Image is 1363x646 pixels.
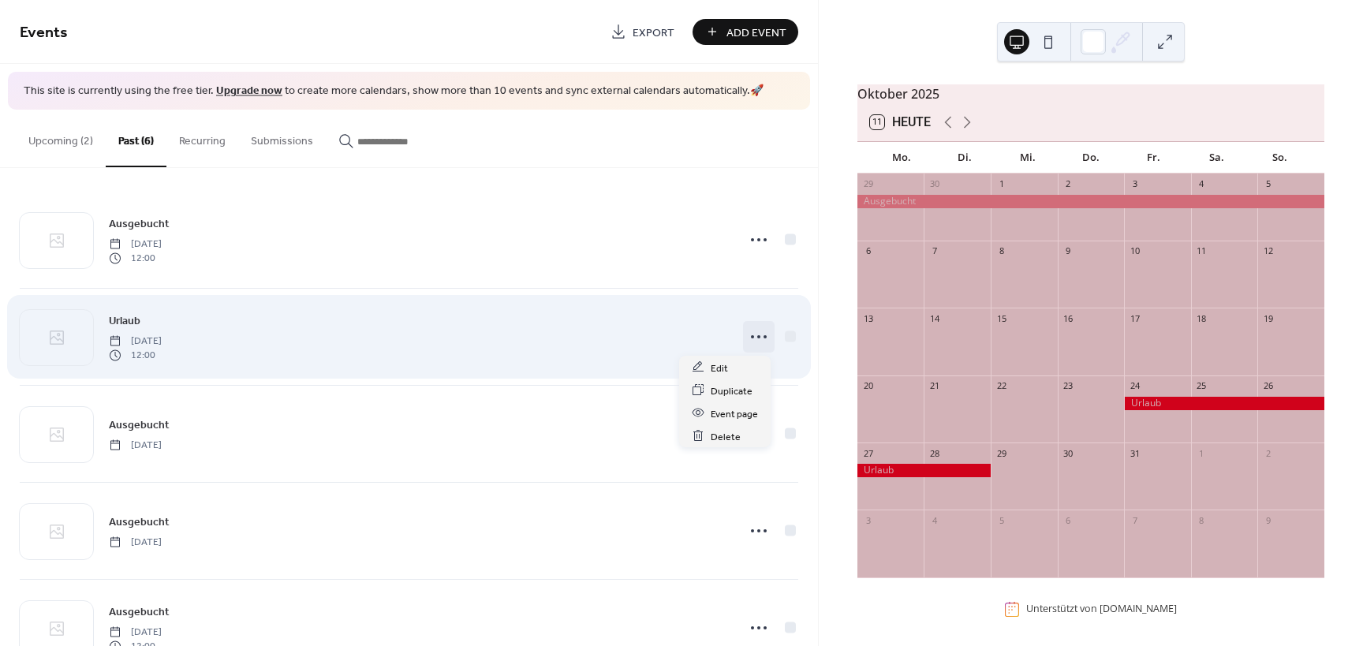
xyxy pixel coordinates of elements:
[106,110,166,167] button: Past (6)
[238,110,326,166] button: Submissions
[996,142,1059,174] div: Mi.
[1062,380,1074,392] div: 23
[995,312,1007,324] div: 15
[1196,514,1208,526] div: 8
[109,603,170,620] span: Ausgebucht
[928,380,940,392] div: 21
[995,514,1007,526] div: 5
[862,312,874,324] div: 13
[109,416,170,434] a: Ausgebucht
[109,334,162,348] span: [DATE]
[109,603,170,621] a: Ausgebucht
[1196,380,1208,392] div: 25
[109,312,140,329] span: Urlaub
[857,464,991,477] div: Urlaub
[857,195,1324,208] div: Ausgebucht
[870,142,933,174] div: Mo.
[1122,142,1186,174] div: Fr.
[24,84,764,99] span: This site is currently using the free tier. to create more calendars, show more than 10 events an...
[1186,142,1249,174] div: Sa.
[1196,312,1208,324] div: 18
[1262,312,1274,324] div: 19
[995,447,1007,459] div: 29
[1100,603,1177,616] a: [DOMAIN_NAME]
[928,245,940,257] div: 7
[1196,178,1208,190] div: 4
[1262,178,1274,190] div: 5
[726,24,786,41] span: Add Event
[599,19,686,45] a: Export
[1262,514,1274,526] div: 9
[109,625,162,639] span: [DATE]
[1262,447,1274,459] div: 2
[995,380,1007,392] div: 22
[109,215,170,232] span: Ausgebucht
[109,215,170,233] a: Ausgebucht
[633,24,674,41] span: Export
[1196,447,1208,459] div: 1
[109,312,140,330] a: Urlaub
[862,245,874,257] div: 6
[109,252,162,266] span: 12:00
[16,110,106,166] button: Upcoming (2)
[109,349,162,363] span: 12:00
[1026,603,1177,616] div: Unterstützt von
[109,535,162,549] span: [DATE]
[216,80,282,102] a: Upgrade now
[109,513,170,531] a: Ausgebucht
[711,360,728,376] span: Edit
[711,405,758,422] span: Event page
[1062,447,1074,459] div: 30
[1262,245,1274,257] div: 12
[928,514,940,526] div: 4
[109,237,162,251] span: [DATE]
[857,84,1324,103] div: Oktober 2025
[109,438,162,452] span: [DATE]
[1196,245,1208,257] div: 11
[862,178,874,190] div: 29
[1124,397,1324,410] div: Urlaub
[864,111,936,133] button: 11Heute
[711,383,752,399] span: Duplicate
[109,513,170,530] span: Ausgebucht
[862,380,874,392] div: 20
[1059,142,1122,174] div: Do.
[693,19,798,45] button: Add Event
[711,428,741,445] span: Delete
[1129,447,1141,459] div: 31
[109,416,170,433] span: Ausgebucht
[1129,514,1141,526] div: 7
[20,17,68,48] span: Events
[933,142,996,174] div: Di.
[166,110,238,166] button: Recurring
[1129,178,1141,190] div: 3
[862,514,874,526] div: 3
[1062,514,1074,526] div: 6
[928,312,940,324] div: 14
[1129,245,1141,257] div: 10
[928,447,940,459] div: 28
[1262,380,1274,392] div: 26
[1062,245,1074,257] div: 9
[862,447,874,459] div: 27
[995,245,1007,257] div: 8
[928,178,940,190] div: 30
[1129,380,1141,392] div: 24
[1249,142,1312,174] div: So.
[1129,312,1141,324] div: 17
[1062,178,1074,190] div: 2
[995,178,1007,190] div: 1
[1062,312,1074,324] div: 16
